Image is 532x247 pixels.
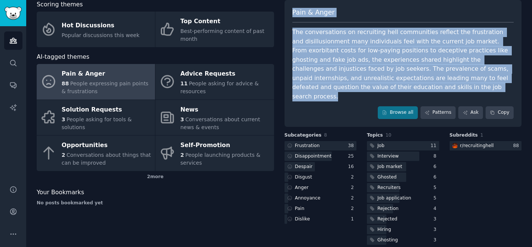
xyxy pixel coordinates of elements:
span: Conversations about current news & events [180,116,260,130]
a: Ghosted6 [367,173,439,182]
a: Pain2 [285,204,357,213]
div: Anger [295,185,309,191]
a: Browse all [378,106,418,119]
div: 2 more [37,171,274,183]
div: News [180,104,270,116]
a: Ask [458,106,483,119]
a: Hot DiscussionsPopular discussions this week [37,12,155,47]
span: 8 [324,132,327,138]
span: 2 [62,152,66,158]
div: Disappointment [295,153,332,160]
a: Opportunities2Conversations about things that can be improved [37,135,155,171]
div: r/ recruitinghell [460,143,494,149]
div: Dislike [295,216,310,223]
div: Pain & Anger [62,68,151,80]
div: Annoyance [295,195,320,202]
a: Advice Requests11People asking for advice & resources [155,64,274,100]
a: Dislike1 [285,214,357,224]
a: Solution Requests3People asking for tools & solutions [37,100,155,135]
span: Topics [367,132,383,139]
div: 5 [434,195,439,202]
span: 88 [62,80,69,86]
div: 3 [434,216,439,223]
a: Top ContentBest-performing content of past month [155,12,274,47]
div: Despair [295,164,313,170]
span: Popular discussions this week [62,32,140,38]
span: Subreddits [450,132,478,139]
a: Interview8 [367,152,439,161]
img: recruitinghell [452,143,457,148]
a: Self-Promotion2People launching products & services [155,135,274,171]
span: 2 [180,152,184,158]
div: 88 [513,143,522,149]
a: News3Conversations about current news & events [155,100,274,135]
a: Pain & Anger88People expressing pain points & frustrations [37,64,155,100]
div: The conversations on recruiting hell communities reflect the frustration and disillusionment many... [292,28,514,101]
a: recruitinghellr/recruitinghell88 [450,141,522,150]
span: 11 [180,80,188,86]
div: Interview [377,153,399,160]
div: Self-Promotion [180,140,270,152]
div: Job market [377,164,402,170]
div: Job application [377,195,411,202]
div: Opportunities [62,140,151,152]
a: Disappointment25 [285,152,357,161]
div: Top Content [180,16,270,28]
div: Rejection [377,205,399,212]
span: People asking for tools & solutions [62,116,132,130]
span: People expressing pain points & frustrations [62,80,149,94]
div: Frustration [295,143,320,149]
div: 2 [351,205,356,212]
span: 1 [480,132,483,138]
a: Frustration38 [285,141,357,150]
a: Rejection4 [367,204,439,213]
div: No posts bookmarked yet [37,200,274,207]
a: Patterns [420,106,456,119]
span: Conversations about things that can be improved [62,152,151,166]
div: 8 [434,153,439,160]
div: 6 [434,164,439,170]
a: Disgust2 [285,173,357,182]
span: Subcategories [285,132,322,139]
a: Anger2 [285,183,357,192]
a: Annoyance2 [285,193,357,203]
a: Recruiters5 [367,183,439,192]
div: Hiring [377,226,391,233]
a: Despair16 [285,162,357,171]
div: Rejected [377,216,397,223]
a: Rejected3 [367,214,439,224]
div: 4 [434,205,439,212]
a: Job market6 [367,162,439,171]
a: Ghosting3 [367,235,439,245]
div: Hot Discussions [62,19,140,31]
button: Copy [486,106,514,119]
div: Pain [295,205,305,212]
div: Advice Requests [180,68,270,80]
a: Hiring3 [367,225,439,234]
div: Job [377,143,384,149]
div: Solution Requests [62,104,151,116]
span: People asking for advice & resources [180,80,259,94]
span: 3 [180,116,184,122]
span: Pain & Anger [292,8,335,17]
div: Ghosted [377,174,396,181]
div: Recruiters [377,185,401,191]
div: 5 [434,185,439,191]
span: 3 [62,116,66,122]
div: 2 [351,185,356,191]
span: People launching products & services [180,152,261,166]
div: 11 [431,143,439,149]
div: 16 [348,164,356,170]
div: 3 [434,226,439,233]
a: Job application5 [367,193,439,203]
div: 2 [351,174,356,181]
div: 1 [351,216,356,223]
div: 38 [348,143,356,149]
div: 6 [434,174,439,181]
div: 3 [434,237,439,244]
div: 25 [348,153,356,160]
img: GummySearch logo [4,7,22,20]
span: Your Bookmarks [37,188,84,197]
div: Disgust [295,174,312,181]
div: Ghosting [377,237,398,244]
